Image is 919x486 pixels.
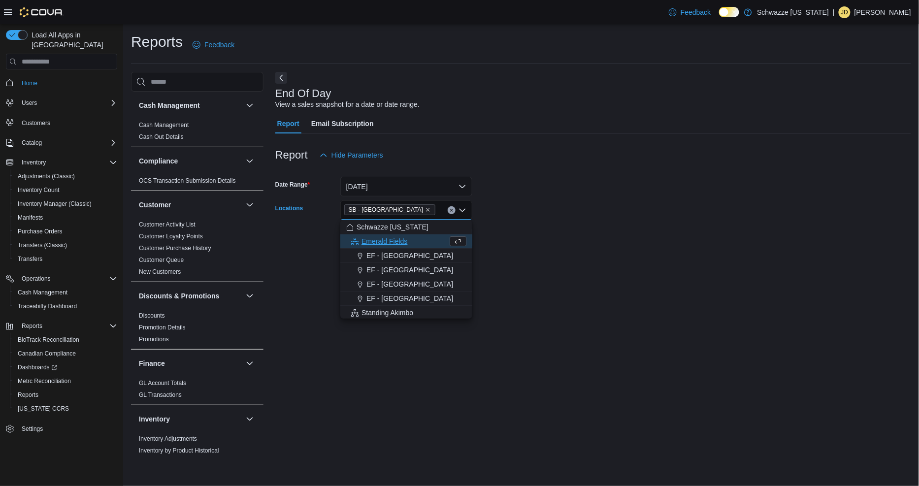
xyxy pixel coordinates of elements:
[340,249,472,263] button: EF - [GEOGRAPHIC_DATA]
[139,435,197,443] span: Inventory Adjustments
[139,256,184,264] span: Customer Queue
[14,226,66,237] a: Purchase Orders
[131,377,263,405] div: Finance
[244,413,256,425] button: Inventory
[14,198,96,210] a: Inventory Manager (Classic)
[139,324,186,331] a: Promotion Details
[14,334,117,346] span: BioTrack Reconciliation
[2,319,121,333] button: Reports
[18,76,117,89] span: Home
[340,306,472,320] button: Standing Akimbo
[275,72,287,84] button: Next
[139,291,242,301] button: Discounts & Promotions
[131,310,263,349] div: Discounts & Promotions
[204,40,234,50] span: Feedback
[349,205,423,215] span: SB - [GEOGRAPHIC_DATA]
[14,287,71,298] a: Cash Management
[10,299,121,313] button: Traceabilty Dashboard
[18,273,55,285] button: Operations
[459,206,466,214] button: Close list of options
[22,275,51,283] span: Operations
[18,273,117,285] span: Operations
[22,322,42,330] span: Reports
[22,139,42,147] span: Catalog
[139,391,182,399] span: GL Transactions
[28,30,117,50] span: Load All Apps in [GEOGRAPHIC_DATA]
[18,336,79,344] span: BioTrack Reconciliation
[18,227,63,235] span: Purchase Orders
[2,421,121,436] button: Settings
[139,447,219,454] span: Inventory by Product Historical
[18,157,117,168] span: Inventory
[139,379,186,387] span: GL Account Totals
[757,6,829,18] p: Schwazze [US_STATE]
[139,232,203,240] span: Customer Loyalty Points
[665,2,715,22] a: Feedback
[316,145,387,165] button: Hide Parameters
[10,333,121,347] button: BioTrack Reconciliation
[340,263,472,277] button: EF - [GEOGRAPHIC_DATA]
[14,375,117,387] span: Metrc Reconciliation
[22,425,43,433] span: Settings
[10,374,121,388] button: Metrc Reconciliation
[275,204,303,212] label: Locations
[361,308,413,318] span: Standing Akimbo
[366,265,453,275] span: EF - [GEOGRAPHIC_DATA]
[357,222,428,232] span: Schwazze [US_STATE]
[18,320,46,332] button: Reports
[14,300,81,312] a: Traceabilty Dashboard
[854,6,911,18] p: [PERSON_NAME]
[139,156,242,166] button: Compliance
[10,211,121,225] button: Manifests
[14,198,117,210] span: Inventory Manager (Classic)
[10,238,121,252] button: Transfers (Classic)
[14,253,117,265] span: Transfers
[244,155,256,167] button: Compliance
[139,221,196,228] a: Customer Activity List
[2,116,121,130] button: Customers
[14,389,42,401] a: Reports
[139,177,236,185] span: OCS Transaction Submission Details
[139,358,242,368] button: Finance
[18,255,42,263] span: Transfers
[10,252,121,266] button: Transfers
[14,184,117,196] span: Inventory Count
[14,170,79,182] a: Adjustments (Classic)
[22,119,50,127] span: Customers
[366,293,453,303] span: EF - [GEOGRAPHIC_DATA]
[839,6,851,18] div: Jonathan Dumont
[139,324,186,331] span: Promotion Details
[10,347,121,360] button: Canadian Compliance
[139,100,200,110] h3: Cash Management
[18,77,41,89] a: Home
[139,100,242,110] button: Cash Management
[6,71,117,461] nav: Complex example
[189,35,238,55] a: Feedback
[2,272,121,286] button: Operations
[14,348,80,359] a: Canadian Compliance
[18,377,71,385] span: Metrc Reconciliation
[10,360,121,374] a: Dashboards
[340,177,472,196] button: [DATE]
[139,268,181,275] a: New Customers
[18,302,77,310] span: Traceabilty Dashboard
[139,244,211,252] span: Customer Purchase History
[366,279,453,289] span: EF - [GEOGRAPHIC_DATA]
[131,219,263,282] div: Customer
[18,405,69,413] span: [US_STATE] CCRS
[275,149,308,161] h3: Report
[14,170,117,182] span: Adjustments (Classic)
[139,245,211,252] a: Customer Purchase History
[20,7,64,17] img: Cova
[10,183,121,197] button: Inventory Count
[131,32,183,52] h1: Reports
[18,137,117,149] span: Catalog
[448,206,456,214] button: Clear input
[10,402,121,416] button: [US_STATE] CCRS
[14,212,47,224] a: Manifests
[139,156,178,166] h3: Compliance
[331,150,383,160] span: Hide Parameters
[340,220,472,234] button: Schwazze [US_STATE]
[14,403,73,415] a: [US_STATE] CCRS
